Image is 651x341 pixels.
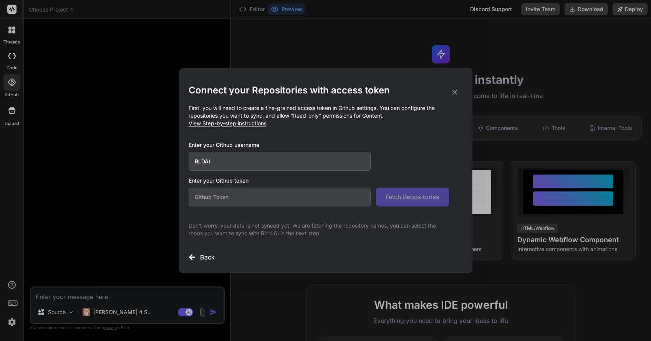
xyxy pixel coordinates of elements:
[189,120,267,126] span: View Step-by-step instructions
[189,188,371,206] input: Github Token
[189,152,371,171] input: Github Username
[189,84,463,96] h2: Connect your Repositories with access token
[189,222,449,237] p: Don't worry, your data is not synced yet. We are fetching the repository names, you can select th...
[376,188,449,206] button: Fetch Repositories
[386,192,439,201] span: Fetch Repositories
[189,104,463,127] p: First, you will need to create a fine-grained access token in Github settings. You can configure ...
[189,141,449,149] h3: Enter your Github username
[189,177,463,185] h3: Enter your Github token
[200,253,215,262] h3: Back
